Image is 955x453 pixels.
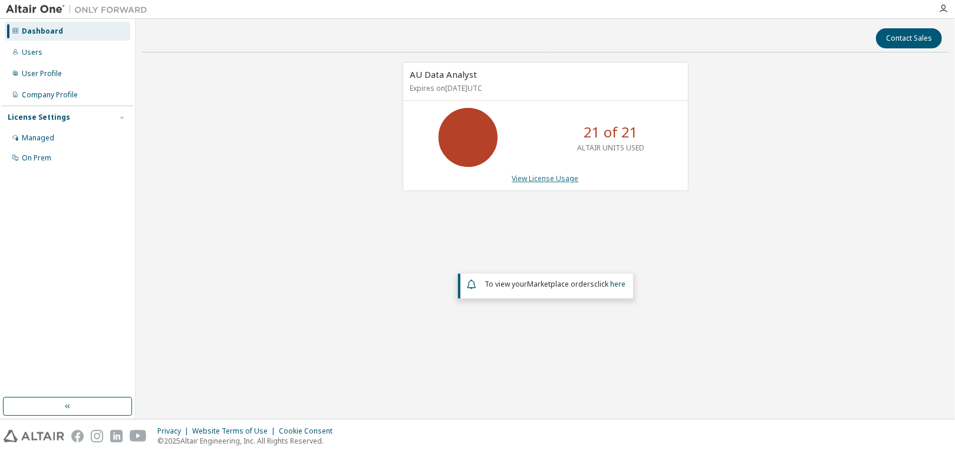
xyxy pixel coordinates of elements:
[22,69,62,78] div: User Profile
[6,4,153,15] img: Altair One
[22,90,78,100] div: Company Profile
[410,83,678,93] p: Expires on [DATE] UTC
[22,48,42,57] div: Users
[71,430,84,442] img: facebook.svg
[8,113,70,122] div: License Settings
[410,68,477,80] span: AU Data Analyst
[157,426,192,436] div: Privacy
[279,426,340,436] div: Cookie Consent
[512,173,579,183] a: View License Usage
[611,279,626,289] a: here
[157,436,340,446] p: © 2025 Altair Engineering, Inc. All Rights Reserved.
[91,430,103,442] img: instagram.svg
[110,430,123,442] img: linkedin.svg
[4,430,64,442] img: altair_logo.svg
[876,28,942,48] button: Contact Sales
[485,279,626,289] span: To view your click
[584,122,638,142] p: 21 of 21
[22,153,51,163] div: On Prem
[528,279,595,289] em: Marketplace orders
[22,133,54,143] div: Managed
[22,27,63,36] div: Dashboard
[192,426,279,436] div: Website Terms of Use
[130,430,147,442] img: youtube.svg
[577,143,644,153] p: ALTAIR UNITS USED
